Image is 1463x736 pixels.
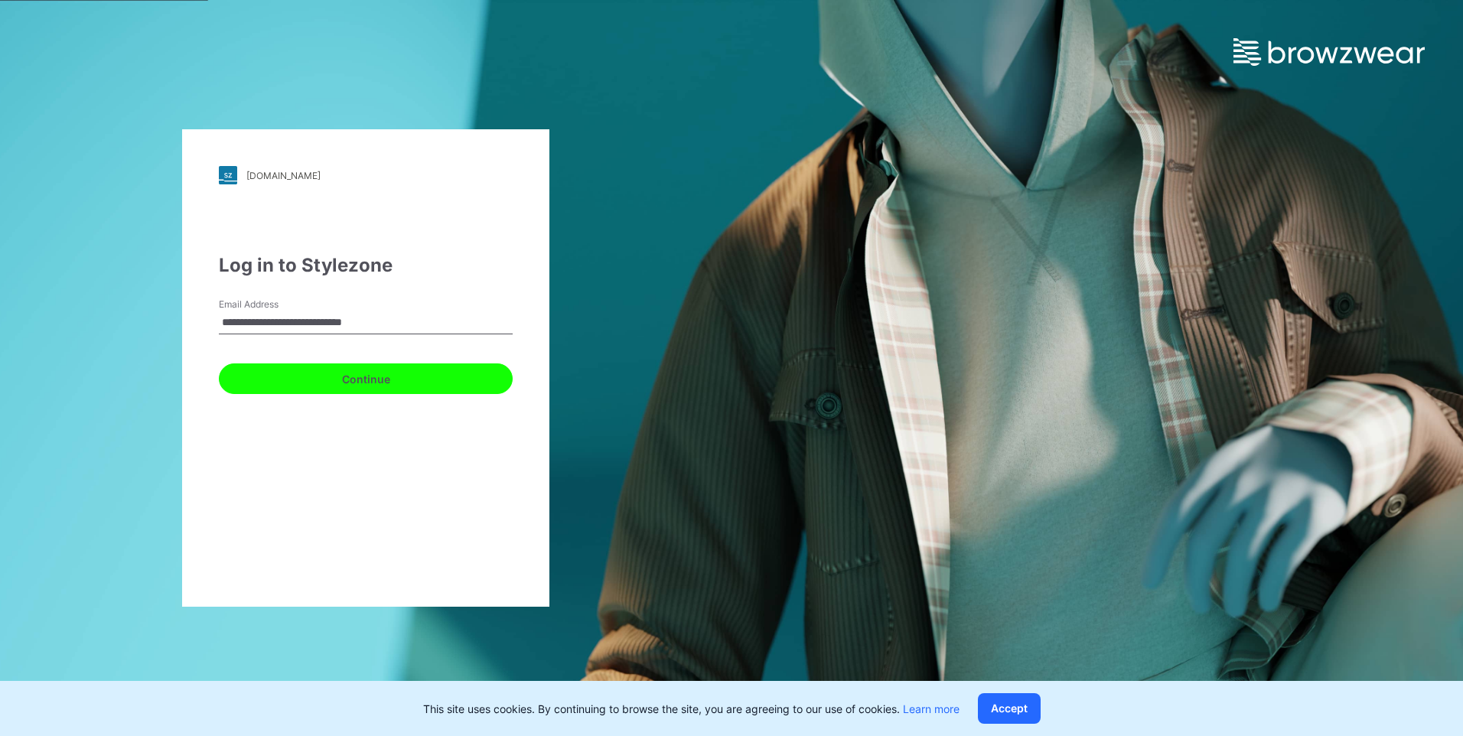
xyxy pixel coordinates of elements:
div: Log in to Stylezone [219,252,513,279]
a: Learn more [903,702,960,715]
img: browzwear-logo.e42bd6dac1945053ebaf764b6aa21510.svg [1233,38,1425,66]
a: [DOMAIN_NAME] [219,166,513,184]
img: stylezone-logo.562084cfcfab977791bfbf7441f1a819.svg [219,166,237,184]
div: [DOMAIN_NAME] [246,170,321,181]
p: This site uses cookies. By continuing to browse the site, you are agreeing to our use of cookies. [423,701,960,717]
button: Continue [219,363,513,394]
button: Accept [978,693,1041,724]
label: Email Address [219,298,326,311]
